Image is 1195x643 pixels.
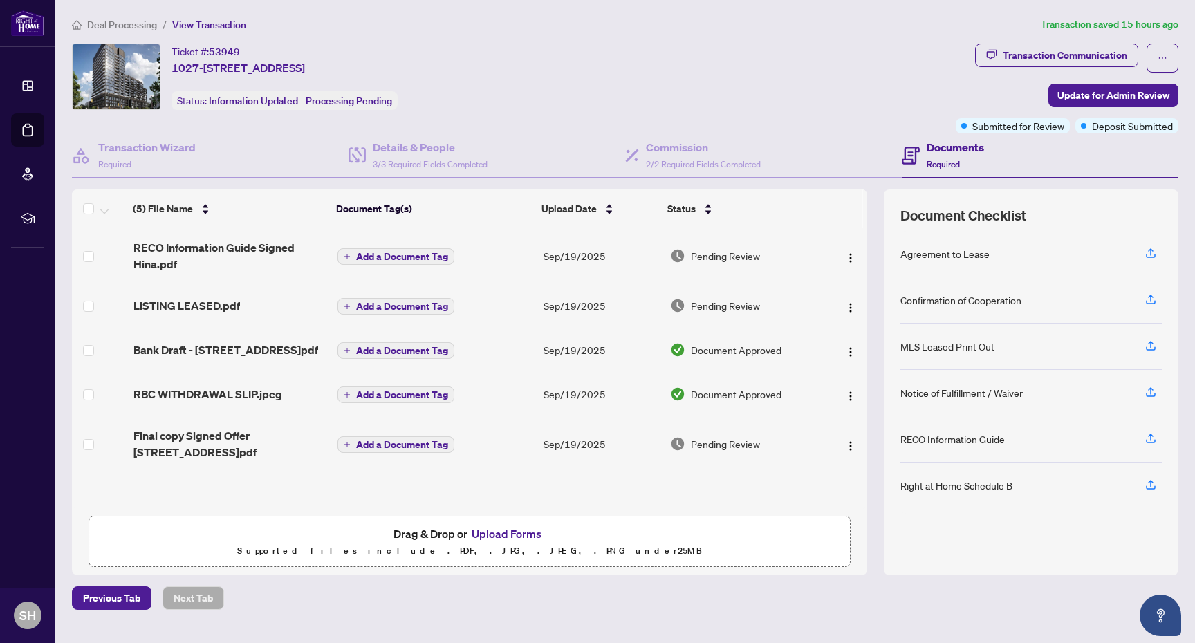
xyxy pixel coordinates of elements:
[87,19,157,31] span: Deal Processing
[691,436,760,451] span: Pending Review
[972,118,1064,133] span: Submitted for Review
[900,478,1012,493] div: Right at Home Schedule B
[209,46,240,58] span: 53949
[127,189,331,228] th: (5) File Name
[538,328,665,372] td: Sep/19/2025
[1092,118,1173,133] span: Deposit Submitted
[83,587,140,609] span: Previous Tab
[900,292,1021,308] div: Confirmation of Cooperation
[98,159,131,169] span: Required
[344,441,351,448] span: plus
[927,139,984,156] h4: Documents
[541,201,597,216] span: Upload Date
[691,342,781,357] span: Document Approved
[900,246,990,261] div: Agreement to Lease
[662,189,819,228] th: Status
[344,253,351,260] span: plus
[1140,595,1181,636] button: Open asap
[467,525,546,543] button: Upload Forms
[133,427,327,460] span: Final copy Signed Offer [STREET_ADDRESS]pdf
[900,431,1005,447] div: RECO Information Guide
[163,586,224,610] button: Next Tab
[670,386,685,402] img: Document Status
[840,433,862,455] button: Logo
[845,440,856,451] img: Logo
[845,302,856,313] img: Logo
[840,383,862,405] button: Logo
[1057,84,1169,106] span: Update for Admin Review
[538,416,665,472] td: Sep/19/2025
[337,342,454,360] button: Add a Document Tag
[19,606,36,625] span: SH
[356,346,448,355] span: Add a Document Tag
[337,386,454,404] button: Add a Document Tag
[646,159,761,169] span: 2/2 Required Fields Completed
[691,298,760,313] span: Pending Review
[356,301,448,311] span: Add a Document Tag
[337,436,454,453] button: Add a Document Tag
[538,283,665,328] td: Sep/19/2025
[900,206,1026,225] span: Document Checklist
[133,239,327,272] span: RECO Information Guide Signed Hina.pdf
[163,17,167,32] li: /
[840,245,862,267] button: Logo
[337,248,454,265] button: Add a Document Tag
[337,386,454,403] button: Add a Document Tag
[840,295,862,317] button: Logo
[98,139,196,156] h4: Transaction Wizard
[900,339,994,354] div: MLS Leased Print Out
[670,248,685,263] img: Document Status
[344,391,351,398] span: plus
[845,252,856,263] img: Logo
[670,298,685,313] img: Document Status
[172,44,240,59] div: Ticket #:
[73,44,160,109] img: IMG-W12407957_1.jpg
[331,189,536,228] th: Document Tag(s)
[172,19,246,31] span: View Transaction
[72,586,151,610] button: Previous Tab
[667,201,696,216] span: Status
[133,297,240,314] span: LISTING LEASED.pdf
[133,342,318,358] span: Bank Draft - [STREET_ADDRESS]pdf
[172,91,398,110] div: Status:
[172,59,305,76] span: 1027-[STREET_ADDRESS]
[373,139,488,156] h4: Details & People
[927,159,960,169] span: Required
[133,386,282,402] span: RBC WITHDRAWAL SLIP.jpeg
[356,252,448,261] span: Add a Document Tag
[337,248,454,265] button: Add a Document Tag
[691,386,781,402] span: Document Approved
[344,347,351,354] span: plus
[1158,53,1167,63] span: ellipsis
[373,159,488,169] span: 3/3 Required Fields Completed
[72,20,82,30] span: home
[670,342,685,357] img: Document Status
[89,516,850,568] span: Drag & Drop orUpload FormsSupported files include .PDF, .JPG, .JPEG, .PNG under25MB
[11,10,44,36] img: logo
[845,391,856,402] img: Logo
[337,342,454,359] button: Add a Document Tag
[356,440,448,449] span: Add a Document Tag
[344,303,351,310] span: plus
[1041,17,1178,32] article: Transaction saved 15 hours ago
[337,297,454,315] button: Add a Document Tag
[133,201,193,216] span: (5) File Name
[670,436,685,451] img: Document Status
[840,339,862,361] button: Logo
[1003,44,1127,66] div: Transaction Communication
[337,436,454,454] button: Add a Document Tag
[538,372,665,416] td: Sep/19/2025
[900,385,1023,400] div: Notice of Fulfillment / Waiver
[646,139,761,156] h4: Commission
[538,228,665,283] td: Sep/19/2025
[356,390,448,400] span: Add a Document Tag
[337,298,454,315] button: Add a Document Tag
[1048,84,1178,107] button: Update for Admin Review
[536,189,662,228] th: Upload Date
[209,95,392,107] span: Information Updated - Processing Pending
[98,543,842,559] p: Supported files include .PDF, .JPG, .JPEG, .PNG under 25 MB
[845,346,856,357] img: Logo
[691,248,760,263] span: Pending Review
[393,525,546,543] span: Drag & Drop or
[975,44,1138,67] button: Transaction Communication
